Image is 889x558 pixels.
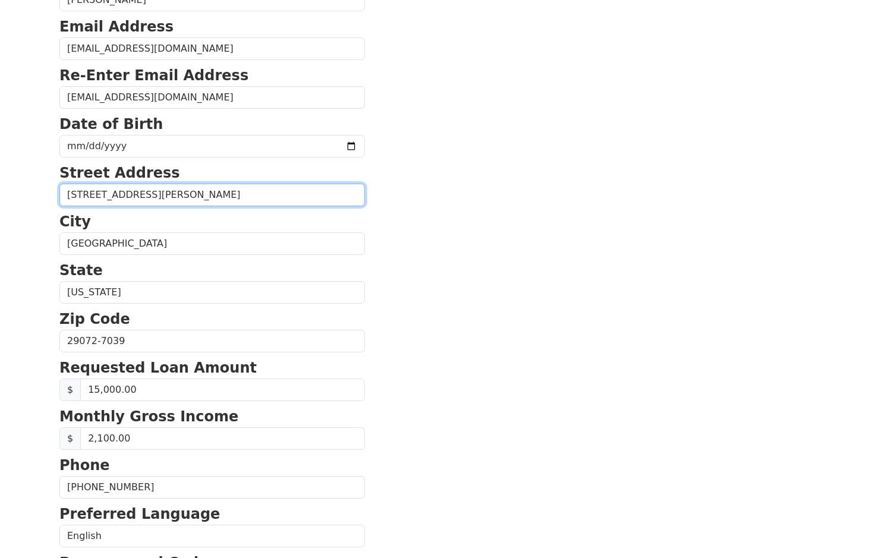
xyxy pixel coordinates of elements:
input: Requested Loan Amount [80,379,365,401]
span: $ [59,379,81,401]
input: Email Address [59,37,365,60]
strong: Requested Loan Amount [59,360,257,376]
input: Street Address [59,184,365,206]
input: Monthly Gross Income [80,427,365,450]
strong: Phone [59,457,110,474]
strong: State [59,262,103,279]
strong: Date of Birth [59,116,163,133]
strong: Zip Code [59,311,130,327]
input: Re-Enter Email Address [59,86,365,109]
strong: Preferred Language [59,506,220,522]
p: Monthly Gross Income [59,406,365,427]
input: City [59,232,365,255]
span: $ [59,427,81,450]
strong: Street Address [59,165,180,181]
input: Zip Code [59,330,365,352]
strong: Email Address [59,18,174,35]
strong: Re-Enter Email Address [59,67,248,84]
strong: City [59,213,91,230]
input: Phone [59,476,365,499]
